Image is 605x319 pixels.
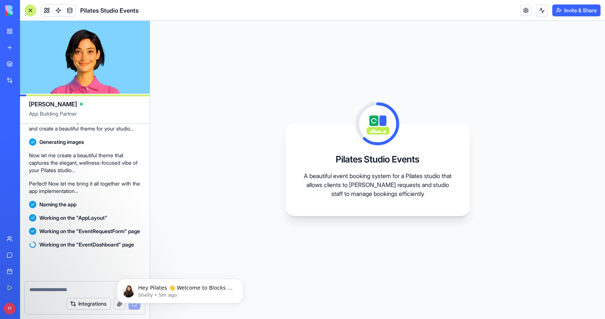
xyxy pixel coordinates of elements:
[106,263,254,315] iframe: Intercom notifications message
[5,5,51,16] img: logo
[66,298,111,310] button: Integrations
[336,154,419,165] h3: Pilates Studio Events
[39,214,107,222] span: Working on the "AppLayout"
[80,6,139,15] span: Pilates Studio Events
[29,100,77,109] span: [PERSON_NAME]
[39,138,84,146] span: Generating images
[39,241,134,248] span: Working on the "EventDashboard" page
[29,117,141,132] p: Perfect! Now let me generate some demo data and create a beautiful theme for your studio...
[552,4,601,16] button: Invite & Share
[39,201,77,208] span: Naming the app
[29,152,141,174] p: Now let me create a beautiful theme that captures the elegant, wellness-focused vibe of your Pila...
[29,110,141,123] span: App Building Partner
[4,303,16,315] span: PI
[303,171,452,198] p: A beautiful event booking system for a Pilates studio that allows clients to [PERSON_NAME] reques...
[39,228,140,235] span: Working on the "EventRequestForm" page
[29,180,141,195] p: Perfect! Now let me bring it all together with the app implementation...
